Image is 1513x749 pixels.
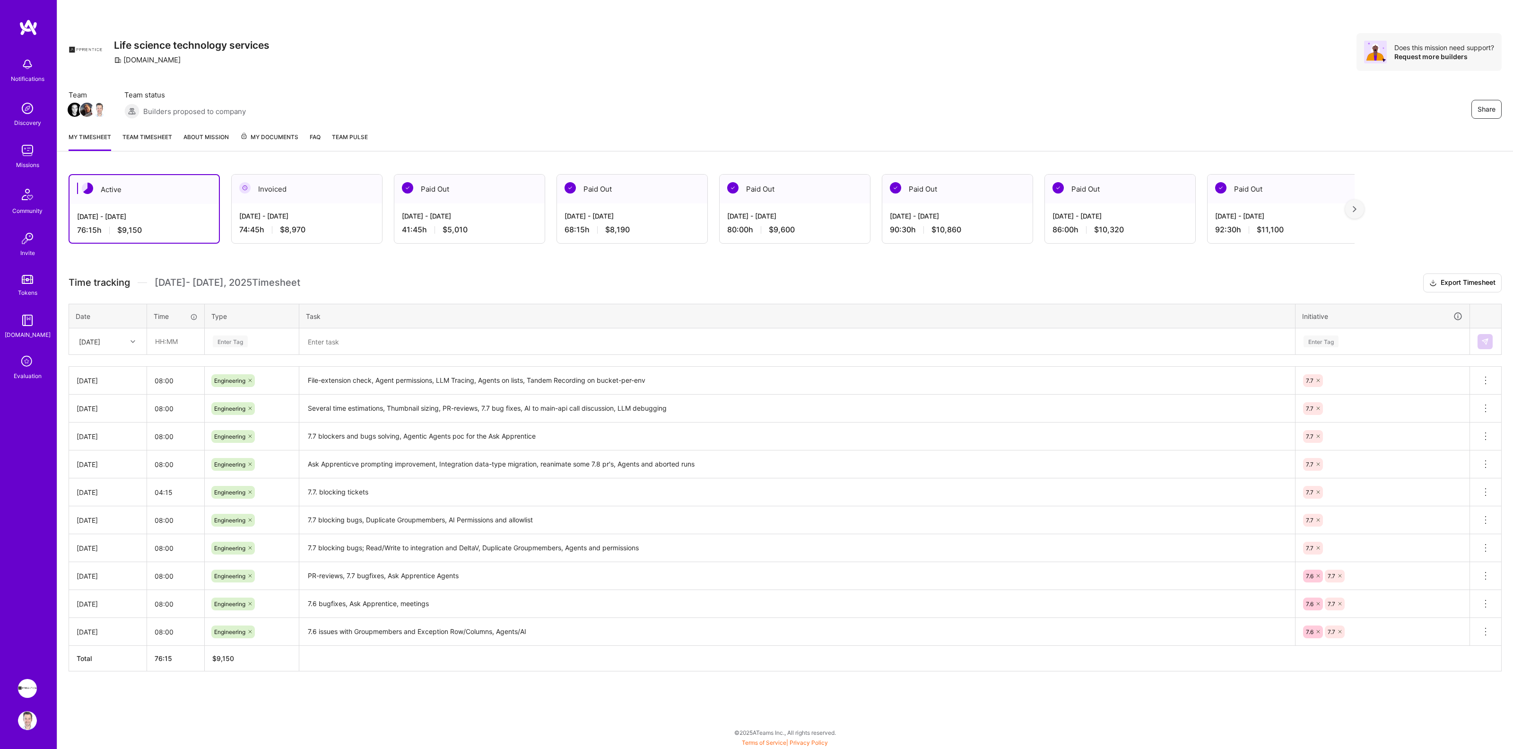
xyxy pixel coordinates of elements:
[69,132,111,151] a: My timesheet
[1328,573,1335,580] span: 7.7
[77,487,139,497] div: [DATE]
[147,564,204,589] input: HH:MM
[18,353,36,371] i: icon SelectionTeam
[1423,273,1502,292] button: Export Timesheet
[1306,461,1313,468] span: 7.7
[214,405,245,412] span: Engineering
[147,368,204,393] input: HH:MM
[443,225,468,235] span: $5,010
[69,33,103,67] img: Company Logo
[394,175,545,203] div: Paid Out
[300,591,1294,617] textarea: 7.6 bugfixes, Ask Apprentice, meetings
[1394,52,1494,61] div: Request more builders
[1215,211,1350,221] div: [DATE] - [DATE]
[77,459,139,469] div: [DATE]
[605,225,630,235] span: $8,190
[1208,175,1358,203] div: Paid Out
[727,182,739,194] img: Paid Out
[77,225,211,235] div: 76:15 h
[155,277,300,289] span: [DATE] - [DATE] , 2025 Timesheet
[1394,43,1494,52] div: Does this mission need support?
[147,480,204,505] input: HH:MM
[931,225,961,235] span: $10,860
[890,225,1025,235] div: 90:30 h
[1052,225,1188,235] div: 86:00 h
[300,563,1294,589] textarea: PR-reviews, 7.7 bugfixes, Ask Apprentice Agents
[18,99,37,118] img: discovery
[280,225,305,235] span: $8,970
[81,102,93,118] a: Team Member Avatar
[300,396,1294,422] textarea: Several time estimations, Thumbnail sizing, PR-reviews, 7.7 bug fixes, AI to main-api call discus...
[214,433,245,440] span: Engineering
[147,424,204,449] input: HH:MM
[1094,225,1124,235] span: $10,320
[57,721,1513,744] div: © 2025 ATeams Inc., All rights reserved.
[1306,517,1313,524] span: 7.7
[147,646,205,671] th: 76:15
[18,311,37,330] img: guide book
[18,679,37,698] img: Apprentice: Life science technology services
[124,104,139,119] img: Builders proposed to company
[16,679,39,698] a: Apprentice: Life science technology services
[18,229,37,248] img: Invite
[239,211,374,221] div: [DATE] - [DATE]
[77,627,139,637] div: [DATE]
[154,311,198,321] div: Time
[1306,573,1313,580] span: 7.6
[1478,105,1496,114] span: Share
[80,103,94,117] img: Team Member Avatar
[300,535,1294,561] textarea: 7.7 blocking bugs; Read/Write to integration and DeltaV, Duplicate Groupmembers, Agents and permi...
[18,711,37,730] img: User Avatar
[69,304,147,328] th: Date
[19,19,38,36] img: logo
[70,175,219,204] div: Active
[12,206,43,216] div: Community
[402,211,537,221] div: [DATE] - [DATE]
[1215,225,1350,235] div: 92:30 h
[147,396,204,421] input: HH:MM
[214,377,245,384] span: Engineering
[114,39,270,51] h3: Life science technology services
[1306,489,1313,496] span: 7.7
[147,619,204,644] input: HH:MM
[77,543,139,553] div: [DATE]
[114,56,122,64] i: icon CompanyGray
[20,248,35,258] div: Invite
[1302,311,1463,322] div: Initiative
[882,175,1033,203] div: Paid Out
[1215,182,1226,194] img: Paid Out
[124,90,246,100] span: Team status
[5,330,51,340] div: [DOMAIN_NAME]
[183,132,229,151] a: About Mission
[239,225,374,235] div: 74:45 h
[300,507,1294,533] textarea: 7.7 blocking bugs, Duplicate Groupmembers, AI Permissions and allowlist
[1328,600,1335,608] span: 7.7
[1306,600,1313,608] span: 7.6
[769,225,795,235] span: $9,600
[22,275,33,284] img: tokens
[212,654,234,662] span: $ 9,150
[18,55,37,74] img: bell
[82,183,93,194] img: Active
[565,211,700,221] div: [DATE] - [DATE]
[77,432,139,441] div: [DATE]
[727,225,862,235] div: 80:00 h
[1257,225,1284,235] span: $11,100
[1045,175,1195,203] div: Paid Out
[214,600,245,608] span: Engineering
[1052,211,1188,221] div: [DATE] - [DATE]
[130,339,135,344] i: icon Chevron
[742,739,828,746] span: |
[69,646,147,671] th: Total
[77,515,139,525] div: [DATE]
[147,536,204,561] input: HH:MM
[720,175,870,203] div: Paid Out
[69,102,81,118] a: Team Member Avatar
[565,182,576,194] img: Paid Out
[1364,41,1387,63] img: Avatar
[402,225,537,235] div: 41:45 h
[565,225,700,235] div: 68:15 h
[213,334,248,349] div: Enter Tag
[1306,377,1313,384] span: 7.7
[147,591,204,617] input: HH:MM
